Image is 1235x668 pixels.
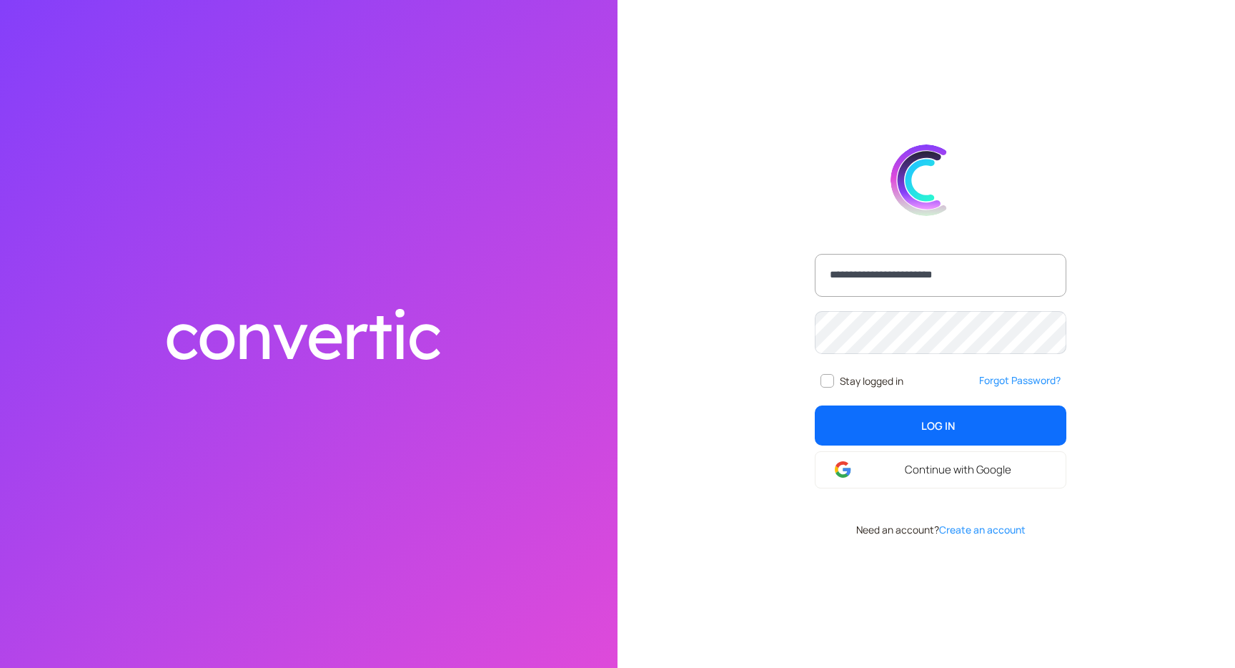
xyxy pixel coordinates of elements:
[167,308,440,360] img: convertic text
[834,461,852,478] img: google-login.svg
[939,523,1026,536] a: Create an account
[891,144,962,216] img: convert.svg
[815,451,1066,488] a: Continue with Google
[798,523,1083,538] div: Need an account?
[921,418,955,433] span: Log In
[979,373,1061,387] a: Forgot Password?
[840,371,903,391] span: Stay logged in
[815,406,1066,446] button: Log In
[869,463,1047,476] span: Continue with Google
